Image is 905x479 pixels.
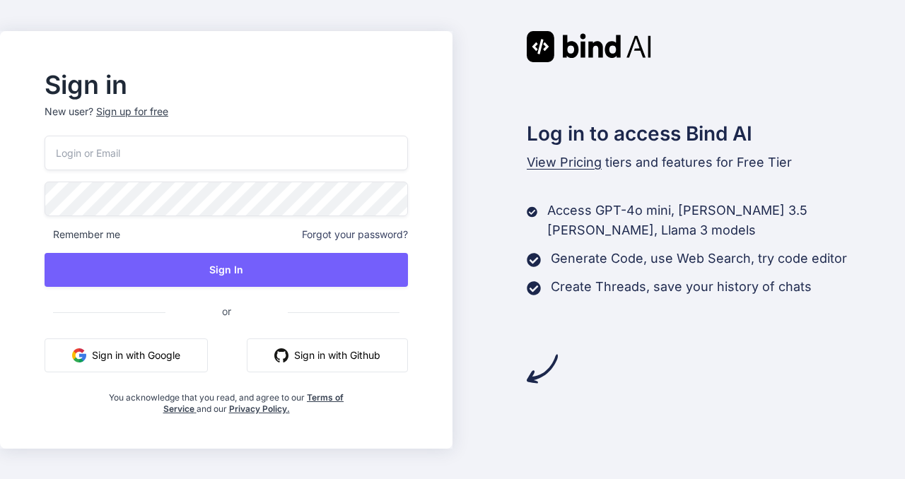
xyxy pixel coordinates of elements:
[247,338,408,372] button: Sign in with Github
[45,338,208,372] button: Sign in with Google
[96,105,168,119] div: Sign up for free
[45,136,408,170] input: Login or Email
[551,277,812,297] p: Create Threads, save your history of chats
[302,227,408,242] span: Forgot your password?
[547,201,905,240] p: Access GPT-4o mini, [PERSON_NAME] 3.5 [PERSON_NAME], Llama 3 models
[527,153,905,172] p: tiers and features for Free Tier
[527,31,651,62] img: Bind AI logo
[274,348,288,362] img: github
[105,384,348,415] div: You acknowledge that you read, and agree to our and our
[72,348,86,362] img: google
[551,249,847,268] p: Generate Code, use Web Search, try code editor
[45,253,408,287] button: Sign In
[165,294,288,329] span: or
[229,403,290,414] a: Privacy Policy.
[527,353,558,384] img: arrow
[527,155,602,170] span: View Pricing
[45,227,120,242] span: Remember me
[45,105,408,136] p: New user?
[527,119,905,148] h2: Log in to access Bind AI
[45,73,408,96] h2: Sign in
[163,392,344,414] a: Terms of Service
